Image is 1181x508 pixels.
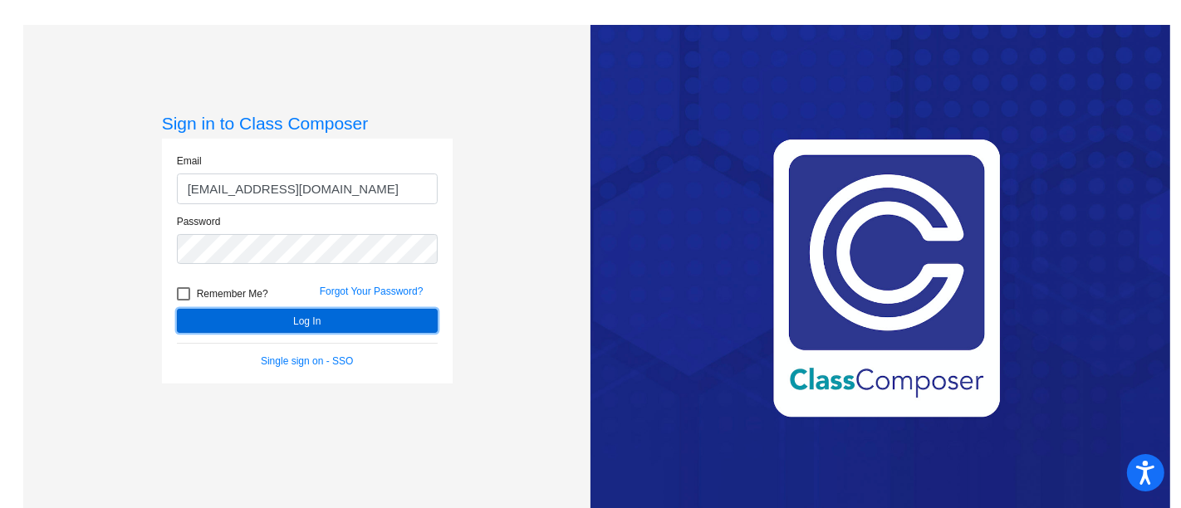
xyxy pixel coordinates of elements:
h3: Sign in to Class Composer [162,113,453,134]
span: Remember Me? [197,284,268,304]
a: Forgot Your Password? [320,286,424,297]
a: Single sign on - SSO [261,355,353,367]
label: Password [177,214,221,229]
label: Email [177,154,202,169]
button: Log In [177,309,438,333]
